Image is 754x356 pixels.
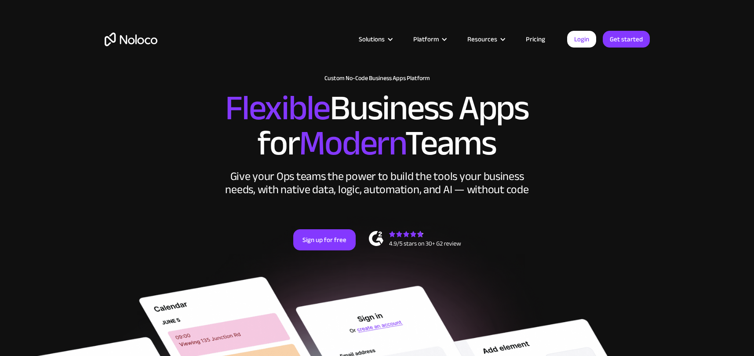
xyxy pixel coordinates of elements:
[456,33,515,45] div: Resources
[293,229,356,250] a: Sign up for free
[225,75,330,141] span: Flexible
[299,110,405,176] span: Modern
[515,33,556,45] a: Pricing
[402,33,456,45] div: Platform
[359,33,385,45] div: Solutions
[105,91,650,161] h2: Business Apps for Teams
[467,33,497,45] div: Resources
[603,31,650,48] a: Get started
[348,33,402,45] div: Solutions
[105,33,157,46] a: home
[413,33,439,45] div: Platform
[223,170,531,196] div: Give your Ops teams the power to build the tools your business needs, with native data, logic, au...
[567,31,596,48] a: Login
